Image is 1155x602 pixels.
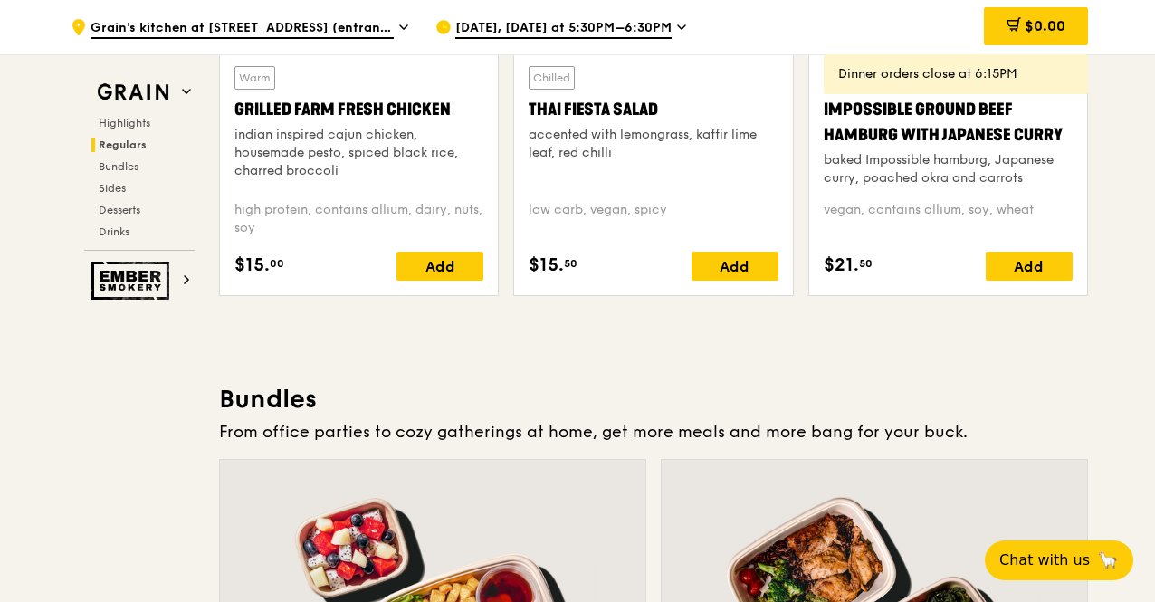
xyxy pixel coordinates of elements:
img: Grain web logo [91,76,175,109]
span: Chat with us [999,549,1090,571]
span: Highlights [99,117,150,129]
span: $15. [234,252,270,279]
button: Chat with us🦙 [985,540,1133,580]
div: Warm [234,66,275,90]
div: Add [986,252,1073,281]
div: Chilled [529,66,575,90]
span: 00 [270,256,284,271]
div: Thai Fiesta Salad [529,97,778,122]
h3: Bundles [219,383,1088,416]
div: From office parties to cozy gatherings at home, get more meals and more bang for your buck. [219,419,1088,444]
span: $0.00 [1025,17,1065,34]
span: $15. [529,252,564,279]
div: Impossible Ground Beef Hamburg with Japanese Curry [824,97,1073,148]
span: Sides [99,182,126,195]
div: Grilled Farm Fresh Chicken [234,97,483,122]
div: vegan, contains allium, soy, wheat [824,201,1073,237]
span: [DATE], [DATE] at 5:30PM–6:30PM [455,19,672,39]
img: Ember Smokery web logo [91,262,175,300]
div: Add [692,252,778,281]
div: high protein, contains allium, dairy, nuts, soy [234,201,483,237]
div: Add [396,252,483,281]
div: Dinner orders close at 6:15PM [838,65,1074,83]
div: baked Impossible hamburg, Japanese curry, poached okra and carrots [824,151,1073,187]
span: Grain's kitchen at [STREET_ADDRESS] (entrance along [PERSON_NAME][GEOGRAPHIC_DATA]) [91,19,394,39]
span: Desserts [99,204,140,216]
div: accented with lemongrass, kaffir lime leaf, red chilli [529,126,778,162]
span: Drinks [99,225,129,238]
span: $21. [824,252,859,279]
span: Bundles [99,160,138,173]
span: Regulars [99,139,147,151]
span: 50 [564,256,577,271]
div: indian inspired cajun chicken, housemade pesto, spiced black rice, charred broccoli [234,126,483,180]
div: low carb, vegan, spicy [529,201,778,237]
span: 🦙 [1097,549,1119,571]
span: 50 [859,256,873,271]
